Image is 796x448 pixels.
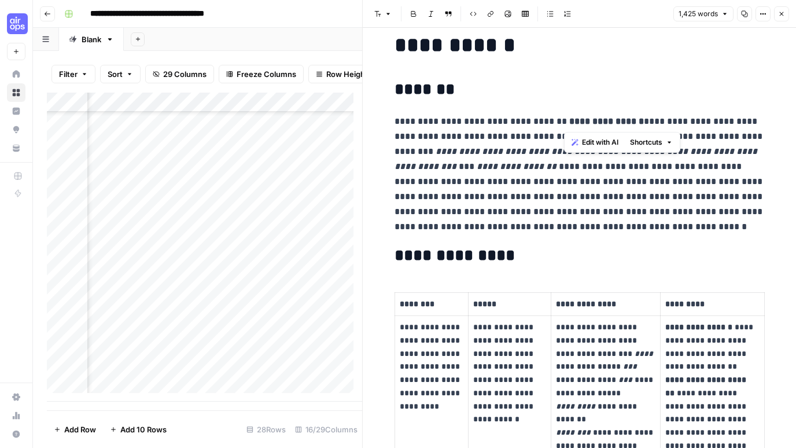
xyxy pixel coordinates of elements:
[308,65,375,83] button: Row Height
[7,120,25,139] a: Opportunities
[108,68,123,80] span: Sort
[7,139,25,157] a: Your Data
[163,68,207,80] span: 29 Columns
[7,406,25,425] a: Usage
[59,68,78,80] span: Filter
[567,135,623,150] button: Edit with AI
[64,424,96,435] span: Add Row
[7,13,28,34] img: Cohort 4 Logo
[673,6,734,21] button: 1,425 words
[7,425,25,443] button: Help + Support
[59,28,124,51] a: Blank
[47,420,103,439] button: Add Row
[51,65,95,83] button: Filter
[82,34,101,45] div: Blank
[237,68,296,80] span: Freeze Columns
[7,102,25,120] a: Insights
[625,135,677,150] button: Shortcuts
[290,420,362,439] div: 16/29 Columns
[582,137,618,148] span: Edit with AI
[326,68,368,80] span: Row Height
[100,65,141,83] button: Sort
[242,420,290,439] div: 28 Rows
[219,65,304,83] button: Freeze Columns
[7,83,25,102] a: Browse
[679,9,718,19] span: 1,425 words
[630,137,662,148] span: Shortcuts
[103,420,174,439] button: Add 10 Rows
[120,424,167,435] span: Add 10 Rows
[7,65,25,83] a: Home
[145,65,214,83] button: 29 Columns
[7,388,25,406] a: Settings
[7,9,25,38] button: Workspace: Cohort 4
